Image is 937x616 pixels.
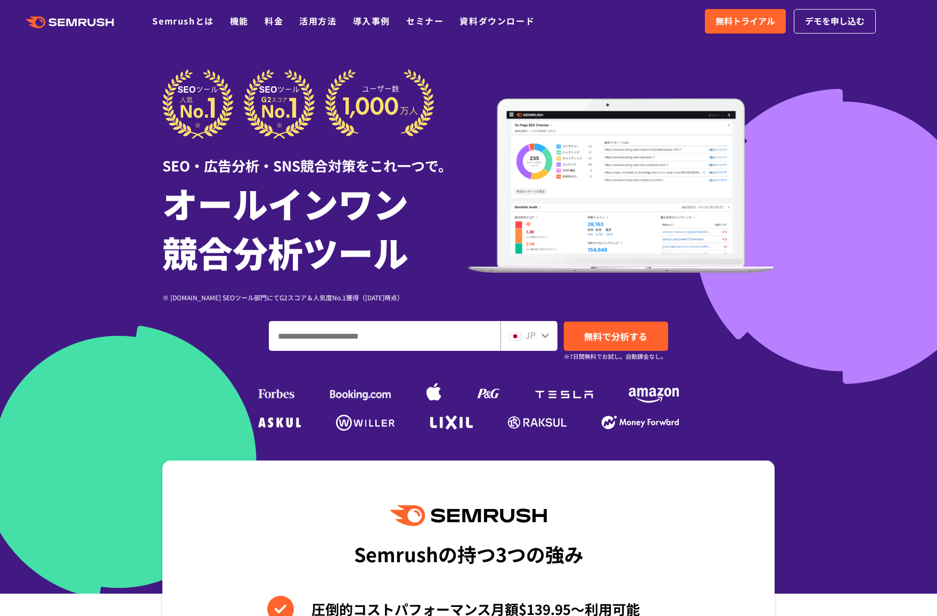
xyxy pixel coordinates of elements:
a: 無料で分析する [564,322,668,351]
h1: オールインワン 競合分析ツール [162,178,468,276]
span: デモを申し込む [805,14,865,28]
span: JP [525,328,536,341]
a: 機能 [230,14,249,27]
span: 無料で分析する [584,330,647,343]
div: Semrushの持つ3つの強み [354,534,583,573]
a: 料金 [265,14,283,27]
small: ※7日間無料でお試し。自動課金なし。 [564,351,667,362]
a: 資料ダウンロード [459,14,535,27]
input: ドメイン、キーワードまたはURLを入力してください [269,322,500,350]
a: セミナー [406,14,443,27]
div: SEO・広告分析・SNS競合対策をこれ一つで。 [162,139,468,176]
a: Semrushとは [152,14,213,27]
span: 無料トライアル [716,14,775,28]
a: 活用方法 [299,14,336,27]
a: 無料トライアル [705,9,786,34]
a: 導入事例 [353,14,390,27]
div: ※ [DOMAIN_NAME] SEOツール部門にてG2スコア＆人気度No.1獲得（[DATE]時点） [162,292,468,302]
img: Semrush [390,505,547,526]
a: デモを申し込む [794,9,876,34]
